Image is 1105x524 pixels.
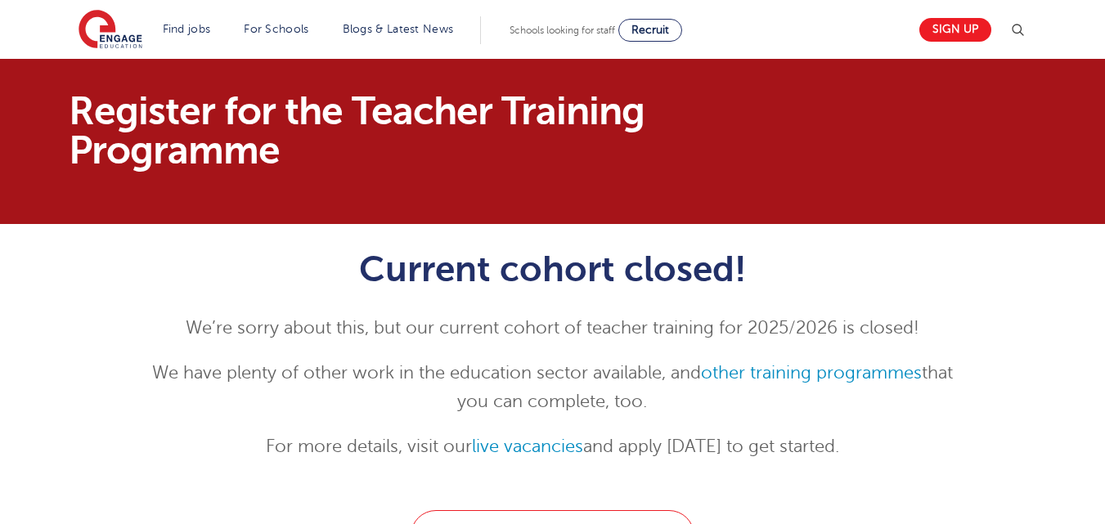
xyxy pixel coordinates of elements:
p: For more details, visit our and apply [DATE] to get started. [151,432,954,461]
p: We have plenty of other work in the education sector available, and that you can complete, too. [151,359,954,416]
a: For Schools [244,23,308,35]
span: Schools looking for staff [510,25,615,36]
a: Find jobs [163,23,211,35]
img: Engage Education [79,10,142,51]
h1: Register for the Teacher Training Programme [69,92,706,170]
a: Sign up [919,18,991,42]
p: We’re sorry about this, but our current cohort of teacher training for 2025/2026 is closed! [151,314,954,343]
a: live vacancies [472,437,583,456]
a: other training programmes [701,363,922,383]
a: Recruit [618,19,682,42]
h1: Current cohort closed! [151,249,954,289]
a: Blogs & Latest News [343,23,454,35]
span: Recruit [631,24,669,36]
